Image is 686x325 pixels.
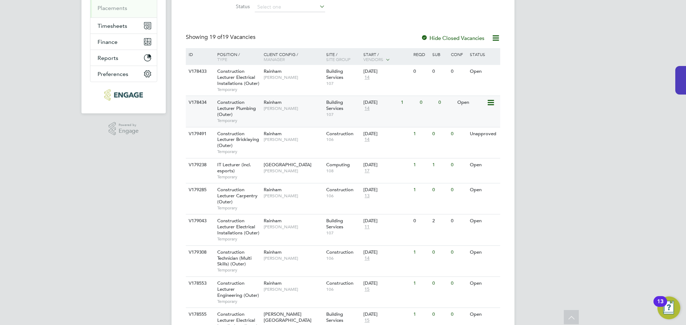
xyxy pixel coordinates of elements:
div: 0 [431,65,449,78]
div: V178434 [187,96,212,109]
span: Temporary [217,236,260,242]
span: Rainham [264,131,282,137]
div: 0 [449,65,468,78]
span: Building Services [326,99,343,111]
button: Preferences [90,66,157,82]
div: V179285 [187,183,212,197]
div: Open [468,183,499,197]
div: 0 [431,246,449,259]
span: Building Services [326,68,343,80]
span: 108 [326,168,360,174]
button: Timesheets [90,18,157,34]
button: Reports [90,50,157,66]
span: 15 [363,286,371,293]
span: 107 [326,230,360,236]
a: Placements [98,5,127,11]
div: [DATE] [363,218,410,224]
span: Construction Lecturer Carpentry (Outer) [217,187,258,205]
span: 14 [363,106,371,112]
span: Construction [326,131,353,137]
div: [DATE] [363,68,410,75]
span: [PERSON_NAME] [264,106,323,111]
div: 0 [412,65,430,78]
span: [PERSON_NAME] [264,193,323,199]
div: 0 [449,277,468,290]
span: Engage [119,128,139,134]
div: 1 [412,158,430,172]
div: Open [468,246,499,259]
div: Open [468,277,499,290]
div: [DATE] [363,311,410,318]
div: Open [456,96,487,109]
div: 0 [418,96,437,109]
span: [PERSON_NAME] [264,255,323,261]
button: Open Resource Center, 13 new notifications [657,296,680,319]
div: V179308 [187,246,212,259]
div: Open [468,158,499,172]
span: Rainham [264,187,282,193]
div: V179491 [187,127,212,141]
span: [PERSON_NAME] [264,75,323,80]
div: Status [468,48,499,60]
span: Temporary [217,149,260,154]
span: Vendors [363,56,383,62]
a: Go to home page [90,89,157,101]
span: 11 [363,224,371,230]
div: 0 [449,183,468,197]
div: 13 [657,301,663,311]
div: [DATE] [363,162,410,168]
div: 0 [431,277,449,290]
div: 1 [412,308,430,321]
span: Building Services [326,218,343,230]
div: 0 [449,127,468,141]
span: Manager [264,56,285,62]
span: 107 [326,112,360,117]
span: Temporary [217,174,260,180]
span: Site Group [326,56,351,62]
span: Construction Lecturer Electrical Installations (Outer) [217,68,259,86]
div: 0 [412,214,430,228]
span: 19 of [209,34,222,41]
div: V179238 [187,158,212,172]
div: V179043 [187,214,212,228]
span: 106 [326,255,360,261]
div: V178555 [187,308,212,321]
div: Unapproved [468,127,499,141]
span: Construction Lecturer Engineering (Outer) [217,280,259,298]
div: Site / [324,48,362,65]
div: Conf [449,48,468,60]
div: 1 [412,246,430,259]
span: Temporary [217,205,260,211]
div: [DATE] [363,280,410,286]
span: Finance [98,39,118,45]
div: ID [187,48,212,60]
div: Sub [431,48,449,60]
span: Powered by [119,122,139,128]
span: [PERSON_NAME] [264,286,323,292]
div: Open [468,308,499,321]
span: [PERSON_NAME][GEOGRAPHIC_DATA] [264,311,312,323]
span: 19 Vacancies [209,34,255,41]
div: Open [468,65,499,78]
span: Rainham [264,280,282,286]
span: Construction [326,249,353,255]
span: Construction Lecturer Bricklaying (Outer) [217,131,259,149]
div: 1 [412,183,430,197]
div: Showing [186,34,257,41]
div: [DATE] [363,249,410,255]
div: 0 [431,127,449,141]
span: 106 [326,193,360,199]
div: Open [468,214,499,228]
div: 1 [412,277,430,290]
label: Hide Closed Vacancies [421,35,484,41]
input: Select one [255,2,325,12]
span: Construction [326,187,353,193]
div: [DATE] [363,187,410,193]
div: 0 [449,214,468,228]
div: V178553 [187,277,212,290]
span: 14 [363,75,371,81]
div: 0 [449,158,468,172]
span: 14 [363,255,371,261]
div: Client Config / [262,48,324,65]
div: Reqd [412,48,430,60]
